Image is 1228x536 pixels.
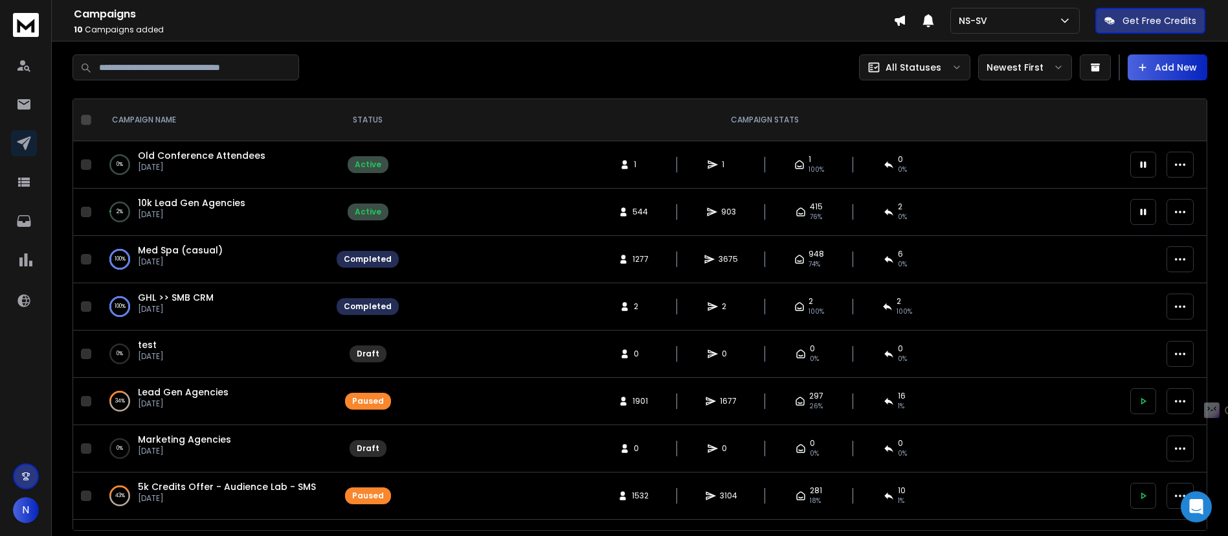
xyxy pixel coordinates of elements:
span: 0 [634,349,647,359]
span: 10k Lead Gen Agencies [138,196,245,209]
span: 281 [810,485,822,496]
span: 0 [810,438,815,449]
span: 3675 [719,254,738,264]
p: Campaigns added [74,25,893,35]
span: 74 % [809,259,820,270]
span: 76 % [810,212,822,222]
span: 18 % [810,496,821,506]
span: 6 [898,249,903,259]
span: 100 % [897,307,912,317]
span: 948 [809,249,824,259]
span: 0 % [898,212,907,222]
p: 0 % [117,347,123,360]
p: [DATE] [138,257,223,267]
span: 3104 [720,491,737,501]
p: 100 % [115,300,126,313]
p: [DATE] [138,304,214,314]
div: Completed [344,301,392,312]
span: 1901 [632,396,648,406]
span: 544 [632,207,648,217]
a: Old Conference Attendees [138,149,265,162]
td: 0%test[DATE] [96,331,329,378]
p: [DATE] [138,351,164,362]
span: 2 [898,202,902,212]
span: 100 % [809,165,824,175]
div: Completed [344,254,392,264]
button: Get Free Credits [1095,8,1205,34]
span: 0 [722,349,735,359]
td: 0%Old Conference Attendees[DATE] [96,141,329,189]
div: Draft [357,443,379,454]
th: STATUS [329,99,407,141]
span: 2 [897,296,901,307]
p: [DATE] [138,399,229,409]
p: NS-SV [959,14,992,27]
span: test [138,338,157,351]
span: 0 [634,443,647,454]
span: 0 [722,443,735,454]
p: 0 % [117,158,123,171]
div: Open Intercom Messenger [1181,491,1212,522]
span: 0 [898,154,903,165]
td: 0%Marketing Agencies[DATE] [96,425,329,472]
button: Add New [1128,54,1207,80]
span: 100 % [809,307,824,317]
p: 100 % [115,253,126,266]
span: 415 [810,202,823,212]
span: 0% [810,354,819,364]
span: 0% [898,354,907,364]
div: Paused [352,396,384,406]
span: 26 % [809,401,823,412]
button: N [13,497,39,523]
p: All Statuses [886,61,941,74]
p: 0 % [117,442,123,455]
p: 43 % [115,489,125,502]
span: 1 % [898,496,904,506]
img: logo [13,13,39,37]
p: 34 % [115,395,125,408]
p: [DATE] [138,446,231,456]
span: 10 [898,485,906,496]
span: 10 [74,24,83,35]
span: 1 [722,159,735,170]
span: 0 [898,438,903,449]
span: 2 [809,296,813,307]
span: 2 [634,301,647,312]
a: Lead Gen Agencies [138,386,229,399]
span: 0% [898,449,907,459]
div: Paused [352,491,384,501]
div: Active [355,207,381,217]
span: 297 [809,391,823,401]
span: 16 [898,391,906,401]
td: 2%10k Lead Gen Agencies[DATE] [96,189,329,236]
span: 1 % [898,401,904,412]
td: 43%5k Credits Offer - Audience Lab - SMS[DATE] [96,472,329,520]
td: 100%Med Spa (casual)[DATE] [96,236,329,283]
p: [DATE] [138,209,245,220]
span: 0 [898,344,903,354]
span: 0% [810,449,819,459]
p: Get Free Credits [1122,14,1196,27]
a: Marketing Agencies [138,433,231,446]
td: 34%Lead Gen Agencies[DATE] [96,378,329,425]
div: Active [355,159,381,170]
span: 903 [721,207,736,217]
span: 1277 [632,254,649,264]
p: [DATE] [138,162,265,172]
a: 5k Credits Offer - Audience Lab - SMS [138,480,316,493]
button: Newest First [978,54,1072,80]
span: 1 [809,154,811,165]
span: 1 [634,159,647,170]
th: CAMPAIGN STATS [407,99,1122,141]
a: Med Spa (casual) [138,244,223,257]
span: 0 % [898,259,907,270]
a: GHL >> SMB CRM [138,291,214,304]
p: 2 % [117,205,123,218]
